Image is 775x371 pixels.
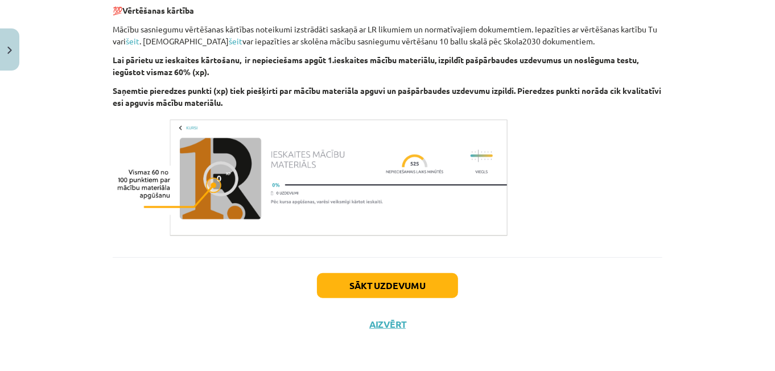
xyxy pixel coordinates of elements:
a: šeit [126,36,139,46]
button: Sākt uzdevumu [317,273,458,298]
p: Mācību sasniegumu vērtēšanas kārtības noteikumi izstrādāti saskaņā ar LR likumiem un normatīvajie... [113,23,662,47]
b: Vērtēšanas kārtība [122,5,194,15]
b: Lai pārietu uz ieskaites kārtošanu, ir nepieciešams apgūt 1.ieskaites mācību materiālu, izpildīt ... [113,55,638,77]
button: Aizvērt [366,319,409,330]
a: šeit [229,36,242,46]
img: icon-close-lesson-0947bae3869378f0d4975bcd49f059093ad1ed9edebbc8119c70593378902aed.svg [7,47,12,54]
b: Saņemtie pieredzes punkti (xp) tiek piešķirti par mācību materiāla apguvi un pašpārbaudes uzdevum... [113,85,661,108]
